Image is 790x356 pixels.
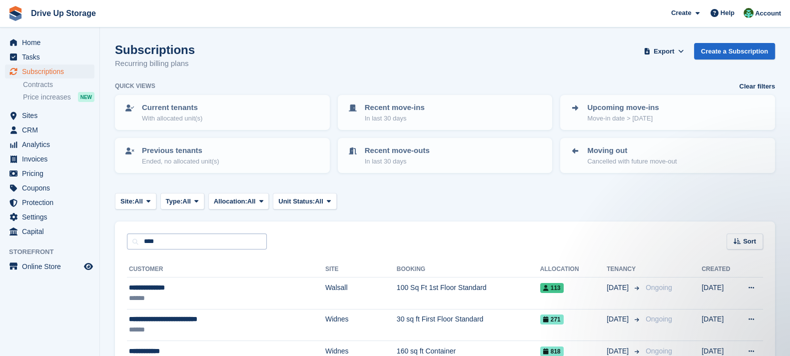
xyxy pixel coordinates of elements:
[142,102,202,113] p: Current tenants
[702,261,737,277] th: Created
[82,260,94,272] a: Preview store
[315,196,323,206] span: All
[115,193,156,209] button: Site: All
[5,166,94,180] a: menu
[642,43,686,59] button: Export
[702,277,737,309] td: [DATE]
[22,64,82,78] span: Subscriptions
[142,113,202,123] p: With allocated unit(s)
[22,224,82,238] span: Capital
[27,5,100,21] a: Drive Up Storage
[120,196,134,206] span: Site:
[339,96,552,129] a: Recent move-ins In last 30 days
[694,43,775,59] a: Create a Subscription
[5,64,94,78] a: menu
[208,193,269,209] button: Allocation: All
[22,166,82,180] span: Pricing
[116,96,329,129] a: Current tenants With allocated unit(s)
[561,96,774,129] a: Upcoming move-ins Move-in date > [DATE]
[160,193,204,209] button: Type: All
[182,196,191,206] span: All
[397,277,540,309] td: 100 Sq Ft 1st Floor Standard
[339,139,552,172] a: Recent move-outs In last 30 days
[721,8,735,18] span: Help
[166,196,183,206] span: Type:
[5,181,94,195] a: menu
[5,259,94,273] a: menu
[587,102,659,113] p: Upcoming move-ins
[755,8,781,18] span: Account
[5,195,94,209] a: menu
[325,277,397,309] td: Walsall
[22,123,82,137] span: CRM
[744,8,754,18] img: Camille
[654,46,674,56] span: Export
[23,91,94,102] a: Price increases NEW
[365,145,430,156] p: Recent move-outs
[325,261,397,277] th: Site
[22,108,82,122] span: Sites
[22,137,82,151] span: Analytics
[702,309,737,340] td: [DATE]
[9,247,99,257] span: Storefront
[646,347,672,355] span: Ongoing
[8,6,23,21] img: stora-icon-8386f47178a22dfd0bd8f6a31ec36ba5ce8667c1dd55bd0f319d3a0aa187defe.svg
[561,139,774,172] a: Moving out Cancelled with future move-out
[540,283,564,293] span: 113
[5,152,94,166] a: menu
[5,35,94,49] a: menu
[116,139,329,172] a: Previous tenants Ended, no allocated unit(s)
[325,309,397,340] td: Widnes
[115,58,195,69] p: Recurring billing plans
[5,224,94,238] a: menu
[607,261,642,277] th: Tenancy
[23,92,71,102] span: Price increases
[22,152,82,166] span: Invoices
[671,8,691,18] span: Create
[22,181,82,195] span: Coupons
[142,156,219,166] p: Ended, no allocated unit(s)
[115,43,195,56] h1: Subscriptions
[115,81,155,90] h6: Quick views
[22,35,82,49] span: Home
[587,145,677,156] p: Moving out
[142,145,219,156] p: Previous tenants
[365,113,425,123] p: In last 30 days
[5,210,94,224] a: menu
[273,193,336,209] button: Unit Status: All
[5,137,94,151] a: menu
[5,50,94,64] a: menu
[397,309,540,340] td: 30 sq ft First Floor Standard
[5,123,94,137] a: menu
[214,196,247,206] span: Allocation:
[607,282,631,293] span: [DATE]
[739,81,775,91] a: Clear filters
[22,195,82,209] span: Protection
[5,108,94,122] a: menu
[134,196,143,206] span: All
[743,236,756,246] span: Sort
[365,102,425,113] p: Recent move-ins
[587,113,659,123] p: Move-in date > [DATE]
[247,196,256,206] span: All
[22,210,82,224] span: Settings
[22,50,82,64] span: Tasks
[278,196,315,206] span: Unit Status:
[587,156,677,166] p: Cancelled with future move-out
[397,261,540,277] th: Booking
[365,156,430,166] p: In last 30 days
[540,261,607,277] th: Allocation
[127,261,325,277] th: Customer
[646,283,672,291] span: Ongoing
[22,259,82,273] span: Online Store
[23,80,94,89] a: Contracts
[607,314,631,324] span: [DATE]
[646,315,672,323] span: Ongoing
[540,314,564,324] span: 271
[78,92,94,102] div: NEW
